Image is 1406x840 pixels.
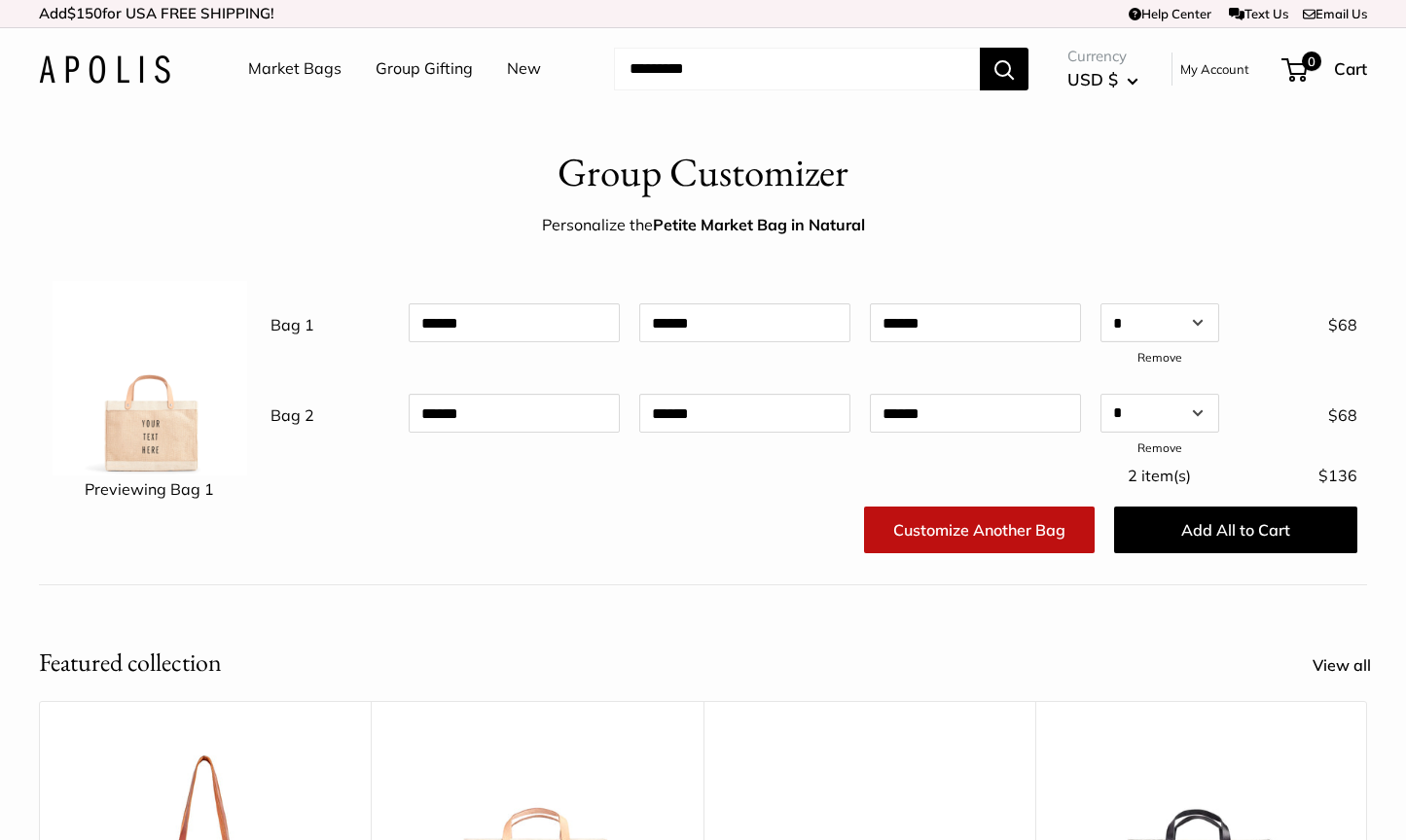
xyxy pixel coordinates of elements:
[614,48,980,90] input: Search...
[980,48,1028,90] button: Search
[1303,6,1367,21] a: Email Us
[1114,507,1357,553] button: Add All to Cart
[261,394,399,431] div: Bag 2
[1180,57,1249,81] a: My Account
[864,507,1095,553] a: Customize Another Bag
[1302,52,1321,71] span: 0
[1137,440,1182,455] a: Remove
[653,215,865,234] strong: Petite Market Bag in Natural
[507,54,541,84] a: New
[1129,6,1211,21] a: Help Center
[1067,69,1118,89] span: USD $
[67,4,102,22] span: $150
[85,479,214,499] span: Previewing Bag 1
[39,644,222,682] h2: Featured collection
[1128,466,1191,485] span: 2 item(s)
[1318,466,1357,485] span: $136
[1229,394,1367,431] div: $68
[1334,58,1367,79] span: Cart
[1229,303,1367,340] div: $68
[1229,6,1288,21] a: Text Us
[1137,350,1182,365] a: Remove
[1283,53,1367,85] a: 0 Cart
[1313,651,1392,681] a: View all
[1067,64,1138,95] button: USD $
[542,211,865,240] div: Personalize the
[376,54,473,84] a: Group Gifting
[558,144,848,201] h1: Group Customizer
[261,303,399,340] div: Bag 1
[53,281,247,475] img: 1__dddApolis_Navy_11blank-_2.jpg
[248,54,342,84] a: Market Bags
[39,55,170,84] img: Apolis
[1067,43,1138,70] span: Currency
